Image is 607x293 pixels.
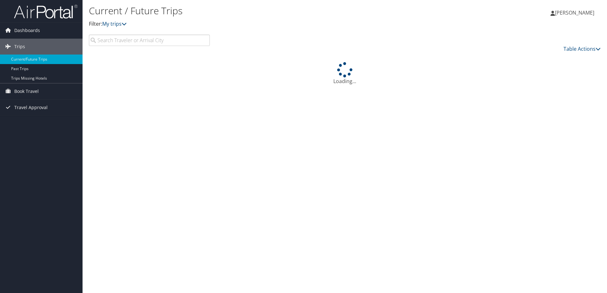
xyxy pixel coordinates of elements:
a: [PERSON_NAME] [550,3,601,22]
a: Table Actions [564,45,601,52]
span: Trips [14,39,25,55]
p: Filter: [89,20,430,28]
input: Search Traveler or Arrival City [89,35,210,46]
a: My trips [102,20,127,27]
h1: Current / Future Trips [89,4,430,17]
span: [PERSON_NAME] [555,9,594,16]
img: airportal-logo.png [14,4,77,19]
span: Travel Approval [14,100,48,115]
div: Loading... [89,62,601,85]
span: Book Travel [14,83,39,99]
span: Dashboards [14,23,40,38]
